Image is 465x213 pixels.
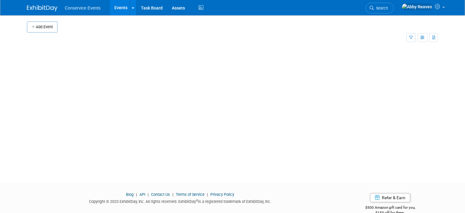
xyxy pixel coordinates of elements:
[374,6,388,10] span: Search
[126,192,134,197] a: Blog
[146,192,150,197] span: |
[27,21,57,32] button: Add Event
[151,192,170,197] a: Contact Us
[176,192,205,197] a: Terms of Service
[210,192,234,197] a: Privacy Policy
[366,3,394,13] a: Search
[139,192,145,197] a: API
[27,5,57,11] img: ExhibitDay
[370,193,410,202] a: Refer & Earn
[196,199,198,202] sup: ®
[135,192,138,197] span: |
[402,3,432,10] img: Abby Reaves
[65,6,101,10] span: Conservice Events
[27,197,333,204] div: Copyright © 2025 ExhibitDay, Inc. All rights reserved. ExhibitDay is a registered trademark of Ex...
[205,192,209,197] span: |
[171,192,175,197] span: |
